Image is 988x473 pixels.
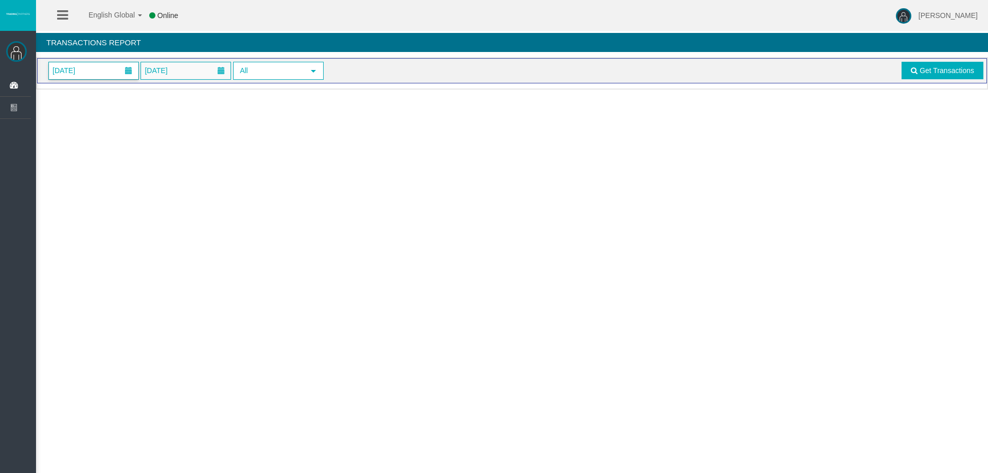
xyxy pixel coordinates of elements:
[75,11,135,19] span: English Global
[142,63,170,78] span: [DATE]
[920,66,974,75] span: Get Transactions
[919,11,978,20] span: [PERSON_NAME]
[49,63,78,78] span: [DATE]
[309,67,317,75] span: select
[234,63,304,79] span: All
[157,11,178,20] span: Online
[5,12,31,16] img: logo.svg
[36,33,988,52] h4: Transactions Report
[896,8,911,24] img: user-image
